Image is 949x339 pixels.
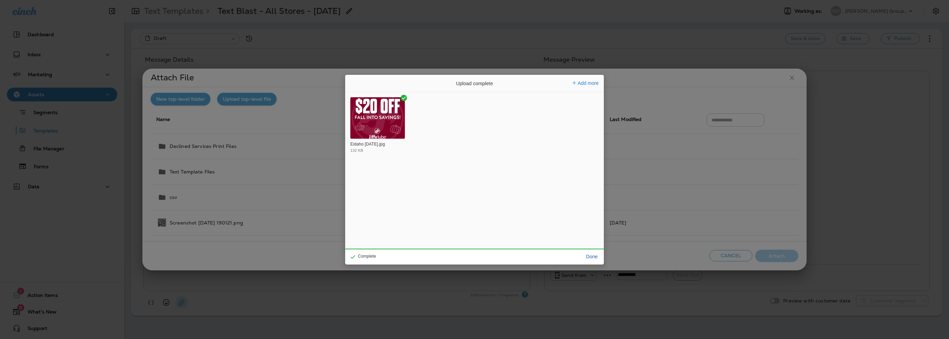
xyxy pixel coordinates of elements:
[350,254,376,258] div: Complete
[345,249,377,265] div: Complete
[583,252,600,261] button: Done
[350,149,363,152] div: 132 KB
[423,75,526,92] div: Upload complete
[350,97,405,139] img: Eidaho 9-8-25.jpg
[578,80,599,86] span: Add more
[570,78,601,88] button: Add more files
[350,142,403,147] div: Eidaho 9-8-25.jpg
